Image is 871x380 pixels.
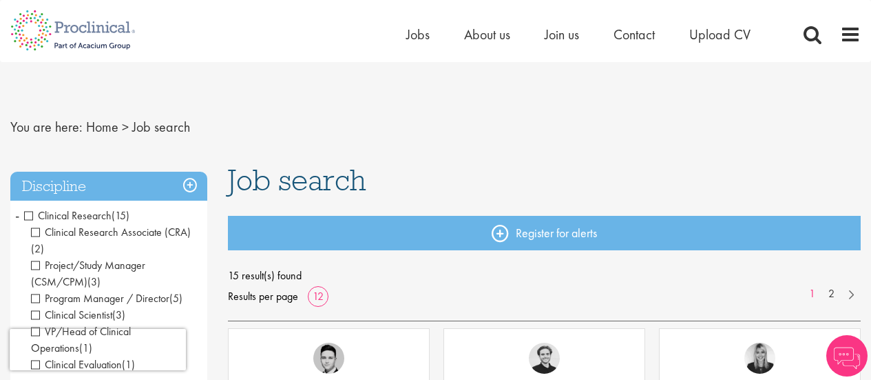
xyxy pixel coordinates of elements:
span: 15 result(s) found [228,266,861,286]
span: (3) [87,274,101,289]
span: Program Manager / Director [31,291,169,306]
span: Results per page [228,286,298,307]
span: Clinical Research [24,208,129,223]
span: Project/Study Manager (CSM/CPM) [31,258,145,289]
span: (2) [31,241,44,256]
span: Clinical Research Associate (CRA) [31,225,191,256]
span: You are here: [10,118,83,136]
img: Chatbot [826,335,868,377]
a: Jobs [406,26,430,43]
img: Nico Kohlwes [529,343,560,374]
span: > [122,118,129,136]
a: 1 [802,286,822,302]
span: Clinical Research [24,208,112,223]
span: Clinical Scientist [31,308,112,322]
span: (15) [112,208,129,223]
a: Contact [613,26,655,43]
img: Connor Lynes [313,343,344,374]
span: (5) [169,291,182,306]
a: breadcrumb link [86,118,118,136]
a: Join us [545,26,579,43]
img: Janelle Jones [744,343,775,374]
iframe: reCAPTCHA [10,329,186,370]
a: 12 [308,289,328,303]
a: Register for alerts [228,216,861,250]
span: (3) [112,308,125,322]
a: 2 [821,286,841,302]
span: - [15,205,19,226]
span: Program Manager / Director [31,291,182,306]
span: VP/Head of Clinical Operations [31,324,131,355]
span: Clinical Scientist [31,308,125,322]
span: Clinical Research Associate (CRA) [31,225,191,239]
span: Job search [132,118,190,136]
a: About us [464,26,510,43]
a: Upload CV [689,26,751,43]
h3: Discipline [10,172,207,201]
span: Job search [228,161,366,199]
